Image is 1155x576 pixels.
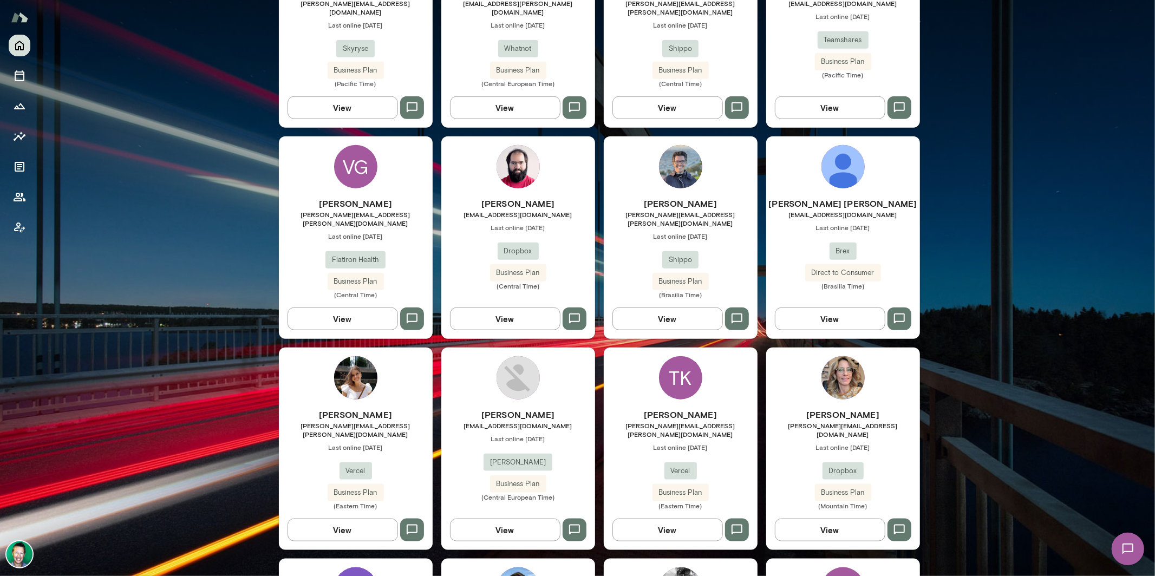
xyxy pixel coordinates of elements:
span: Last online [DATE] [766,12,920,21]
span: [EMAIL_ADDRESS][DOMAIN_NAME] [766,210,920,219]
h6: [PERSON_NAME] [766,408,920,421]
button: Client app [9,217,30,238]
span: (Central Time) [441,282,595,290]
span: Business Plan [652,487,709,498]
span: (Brasilia Time) [604,290,758,299]
button: View [288,307,398,330]
button: Documents [9,156,30,178]
span: Brex [830,246,857,257]
span: [EMAIL_ADDRESS][DOMAIN_NAME] [441,210,595,219]
span: Last online [DATE] [441,223,595,232]
button: View [288,519,398,541]
img: Avallon Azevedo [821,145,865,188]
img: Barb Adams [821,356,865,400]
span: Dropbox [823,466,864,476]
span: [PERSON_NAME][EMAIL_ADDRESS][PERSON_NAME][DOMAIN_NAME] [279,210,433,227]
span: Shippo [662,43,699,54]
button: View [612,519,723,541]
span: Business Plan [328,487,384,498]
button: View [612,96,723,119]
img: Ruben Segura [497,356,540,400]
span: (Eastern Time) [279,501,433,510]
span: (Central European Time) [441,79,595,88]
span: (Mountain Time) [766,501,920,510]
span: Last online [DATE] [279,232,433,240]
span: (Pacific Time) [766,70,920,79]
img: Júlio Batista [659,145,702,188]
span: Shippo [662,254,699,265]
span: Last online [DATE] [279,21,433,29]
button: Members [9,186,30,208]
span: [PERSON_NAME][EMAIL_ADDRESS][DOMAIN_NAME] [766,421,920,438]
span: Vercel [664,466,697,476]
h6: [PERSON_NAME] [PERSON_NAME] [766,197,920,210]
span: Business Plan [328,276,384,287]
span: Flatiron Health [325,254,386,265]
span: (Brasilia Time) [766,282,920,290]
span: Dropbox [498,246,539,257]
button: View [775,307,885,330]
span: Business Plan [815,56,871,67]
span: (Central European Time) [441,493,595,501]
button: View [612,307,723,330]
span: Last online [DATE] [604,443,758,451]
span: [PERSON_NAME][EMAIL_ADDRESS][PERSON_NAME][DOMAIN_NAME] [604,421,758,438]
span: Last online [DATE] [766,443,920,451]
span: Last online [DATE] [604,21,758,29]
h6: [PERSON_NAME] [279,197,433,210]
span: (Central Time) [604,79,758,88]
button: View [775,519,885,541]
span: Last online [DATE] [279,443,433,451]
span: Business Plan [815,487,871,498]
button: Home [9,35,30,56]
button: View [450,307,560,330]
button: View [450,96,560,119]
span: (Central Time) [279,290,433,299]
span: [PERSON_NAME] [484,457,552,468]
span: Last online [DATE] [441,434,595,443]
span: Business Plan [328,65,384,76]
button: Growth Plan [9,95,30,117]
span: Teamshares [818,35,869,45]
button: View [775,96,885,119]
button: View [450,519,560,541]
span: Business Plan [652,65,709,76]
h6: [PERSON_NAME] [604,197,758,210]
span: Whatnot [498,43,538,54]
span: Last online [DATE] [441,21,595,29]
div: TK [659,356,702,400]
img: Adam Ranfelt [497,145,540,188]
div: VG [334,145,377,188]
span: Vercel [340,466,372,476]
h6: [PERSON_NAME] [279,408,433,421]
span: Business Plan [490,65,546,76]
span: Business Plan [490,479,546,489]
span: Direct to Consumer [805,267,881,278]
span: Business Plan [490,267,546,278]
img: Kathryn Middleton [334,356,377,400]
span: [PERSON_NAME][EMAIL_ADDRESS][PERSON_NAME][DOMAIN_NAME] [604,210,758,227]
h6: [PERSON_NAME] [604,408,758,421]
img: Brian Lawrence [6,541,32,567]
span: Last online [DATE] [766,223,920,232]
button: Insights [9,126,30,147]
span: Skyryse [336,43,375,54]
span: [EMAIL_ADDRESS][DOMAIN_NAME] [441,421,595,430]
img: Mento [11,7,28,28]
span: Last online [DATE] [604,232,758,240]
span: Business Plan [652,276,709,287]
span: [PERSON_NAME][EMAIL_ADDRESS][PERSON_NAME][DOMAIN_NAME] [279,421,433,438]
span: (Pacific Time) [279,79,433,88]
span: (Eastern Time) [604,501,758,510]
h6: [PERSON_NAME] [441,197,595,210]
h6: [PERSON_NAME] [441,408,595,421]
button: Sessions [9,65,30,87]
button: View [288,96,398,119]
